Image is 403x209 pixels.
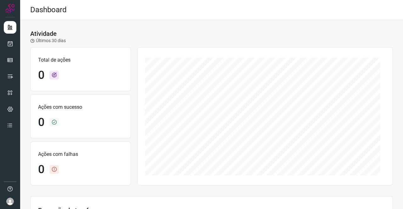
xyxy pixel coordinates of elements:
h1: 0 [38,116,44,129]
h1: 0 [38,163,44,176]
p: Total de ações [38,56,123,64]
p: Ações com sucesso [38,103,123,111]
img: Logo [5,4,15,13]
h1: 0 [38,69,44,82]
h2: Dashboard [30,5,67,14]
img: avatar-user-boy.jpg [6,198,14,205]
p: Últimos 30 dias [30,37,66,44]
p: Ações com falhas [38,151,123,158]
h3: Atividade [30,30,57,37]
